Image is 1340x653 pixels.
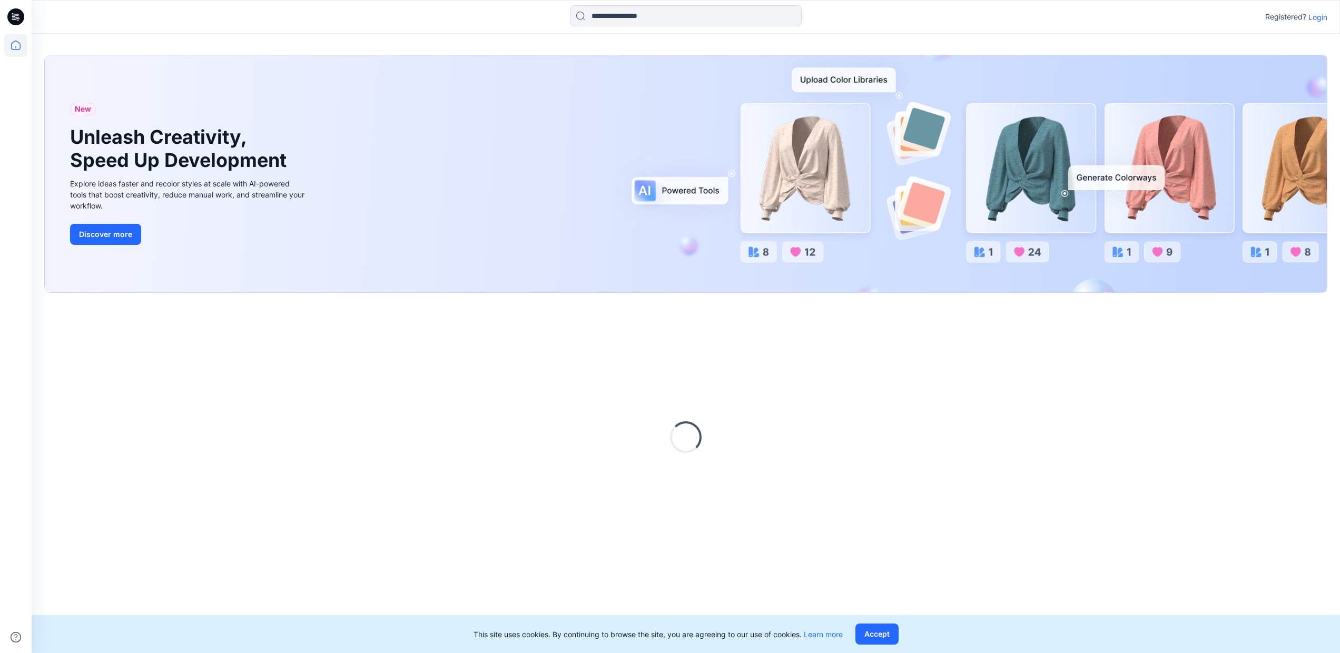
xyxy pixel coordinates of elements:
[1265,11,1306,23] p: Registered?
[70,178,307,211] div: Explore ideas faster and recolor styles at scale with AI-powered tools that boost creativity, red...
[474,629,843,640] p: This site uses cookies. By continuing to browse the site, you are agreeing to our use of cookies.
[804,630,843,639] a: Learn more
[70,224,307,245] a: Discover more
[70,224,141,245] button: Discover more
[70,126,291,171] h1: Unleash Creativity, Speed Up Development
[1308,12,1327,23] p: Login
[75,103,91,115] span: New
[855,624,899,645] button: Accept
